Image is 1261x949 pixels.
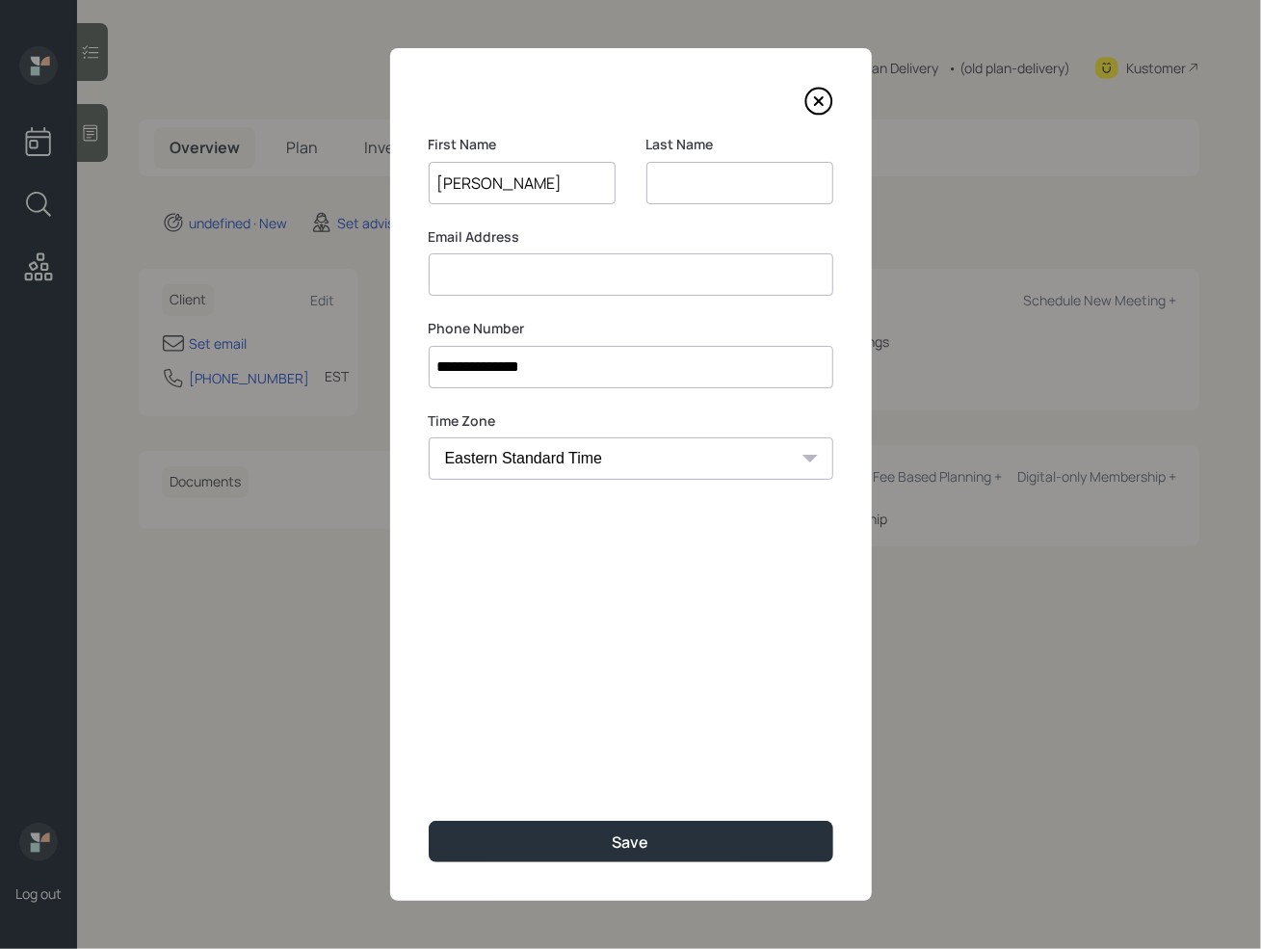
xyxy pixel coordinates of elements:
label: Phone Number [429,319,833,338]
label: First Name [429,135,616,154]
button: Save [429,821,833,862]
label: Last Name [646,135,833,154]
div: Save [613,831,649,853]
label: Time Zone [429,411,833,431]
label: Email Address [429,227,833,247]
